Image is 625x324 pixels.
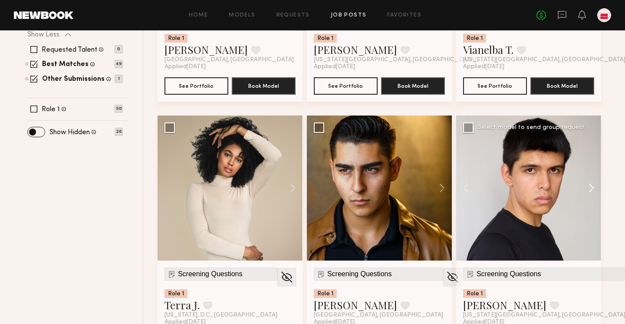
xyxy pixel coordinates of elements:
div: Role 1 [164,289,187,298]
a: Book Model [530,82,594,89]
label: Show Hidden [49,129,90,136]
a: Job Posts [331,13,367,18]
a: Book Model [232,82,296,89]
img: Submission Icon [466,270,475,278]
p: 49 [115,60,123,68]
div: Role 1 [463,34,486,43]
label: Requested Talent [42,46,97,53]
a: [PERSON_NAME] [463,298,546,312]
div: Applied [DATE] [463,63,594,70]
button: Book Model [232,77,296,95]
a: Book Model [381,82,445,89]
img: Unhide Model [280,271,293,284]
span: Screening Questions [477,270,541,278]
span: [GEOGRAPHIC_DATA], [GEOGRAPHIC_DATA] [314,312,443,319]
div: Applied [DATE] [164,63,296,70]
button: See Portfolio [164,77,228,95]
div: Select model to send group request [478,125,585,131]
a: Requests [276,13,310,18]
img: Unhide Model [446,271,459,284]
a: [PERSON_NAME] [314,298,397,312]
div: Role 1 [314,34,337,43]
label: Role 1 [42,106,60,113]
span: [US_STATE], D.C., [GEOGRAPHIC_DATA] [164,312,277,319]
a: Terra J. [164,298,200,312]
span: [GEOGRAPHIC_DATA], [GEOGRAPHIC_DATA] [164,56,294,63]
a: Favorites [387,13,421,18]
div: Role 1 [463,289,486,298]
img: Submission Icon [168,270,176,278]
div: Role 1 [164,34,187,43]
span: [US_STATE][GEOGRAPHIC_DATA], [GEOGRAPHIC_DATA] [314,56,476,63]
div: Applied [DATE] [314,63,445,70]
button: Book Model [530,77,594,95]
p: 26 [115,128,123,136]
a: Models [229,13,255,18]
img: Submission Icon [317,270,326,278]
button: See Portfolio [463,77,527,95]
span: Screening Questions [178,270,243,278]
label: Best Matches [42,61,89,68]
span: Screening Questions [327,270,392,278]
p: 1 [115,75,123,83]
div: Role 1 [314,289,337,298]
p: 50 [115,105,123,113]
label: Other Submissions [42,76,105,83]
a: [PERSON_NAME] [164,43,248,56]
button: Book Model [381,77,445,95]
button: See Portfolio [314,77,378,95]
a: Vianelba T. [463,43,513,56]
a: Home [189,13,208,18]
a: [PERSON_NAME] [314,43,397,56]
p: 0 [115,45,123,53]
p: Show Less [27,31,59,38]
